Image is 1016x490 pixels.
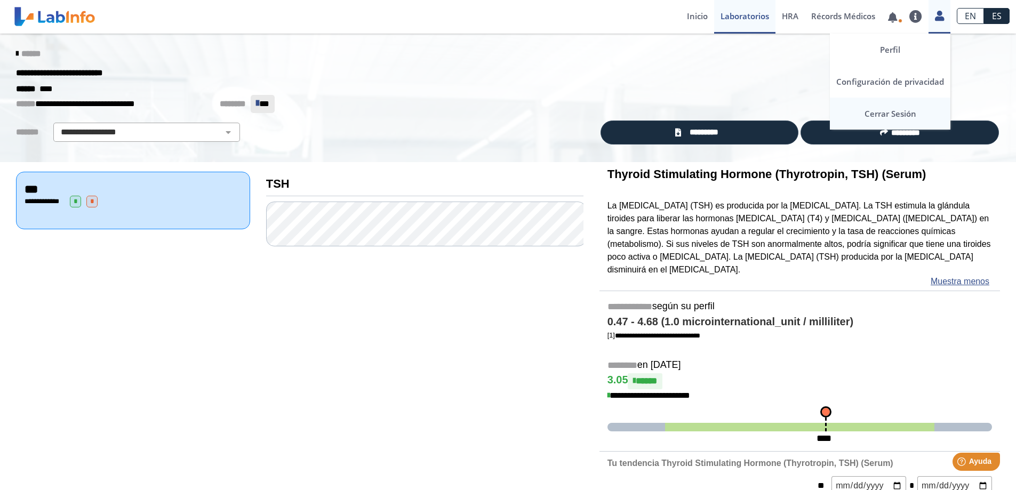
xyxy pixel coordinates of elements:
[607,459,893,468] b: Tu tendencia Thyroid Stimulating Hormone (Thyrotropin, TSH) (Serum)
[830,98,950,130] a: Cerrar Sesión
[607,167,926,181] b: Thyroid Stimulating Hormone (Thyrotropin, TSH) (Serum)
[921,448,1004,478] iframe: Help widget launcher
[830,34,950,66] a: Perfil
[607,199,992,276] p: La [MEDICAL_DATA] (TSH) es producida por la [MEDICAL_DATA]. La TSH estimula la glándula tiroides ...
[607,373,992,389] h4: 3.05
[782,11,798,21] span: HRA
[607,316,992,328] h4: 0.47 - 4.68 (1.0 microinternational_unit / milliliter)
[607,359,992,372] h5: en [DATE]
[266,177,290,190] b: TSH
[607,331,700,339] a: [1]
[931,275,989,288] a: Muestra menos
[607,301,992,313] h5: según su perfil
[957,8,984,24] a: EN
[830,66,950,98] a: Configuración de privacidad
[984,8,1010,24] a: ES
